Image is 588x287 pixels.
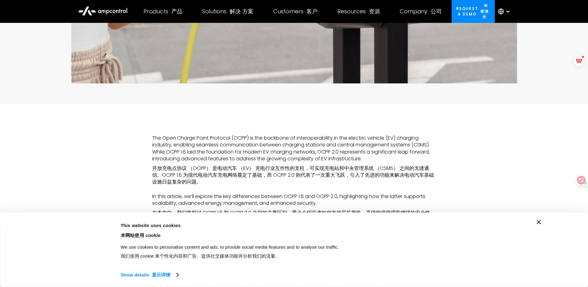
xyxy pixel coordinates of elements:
[400,8,442,15] div: Company
[273,8,318,15] div: Customers 客户
[369,7,380,15] font: 资源
[337,8,380,15] div: Resources
[202,8,253,15] div: Solutions 解决 方案
[337,8,380,15] div: Resources 资源
[144,8,182,15] div: Products 产品
[152,135,436,188] p: The Open Charge Point Protocol (OCPP) is the backbone of interoperability in the electric vehicle...
[431,7,442,15] font: 公司
[121,244,339,259] span: We use cookies to personalise content and ads, to provide social media features and to analyse ou...
[152,272,170,277] font: 显示详情
[307,7,318,15] font: 客户
[171,7,182,15] font: 产品
[152,165,434,186] font: 开放充电点协议 （OCPP） 是电动汽车 （EV） 充电行业互作性的支柱，可实现充电站和中央管理系统 （CSMS） 之间的无缝通信。OCPP 1.6 为现代电动汽车充电网络奠定了基础，而 OCP...
[480,3,489,19] font: 申请演示
[400,8,442,15] div: Company 公司
[202,8,253,15] div: Solutions
[437,220,525,238] button: Okay 好
[121,253,280,259] font: 我们使用 cookie 来个性化内容和广告、提供社交媒体功能并分析我们的流量。
[537,220,541,224] button: Close banner
[121,270,178,280] a: Show details 显示详情
[230,7,253,15] font: 解决 方案
[273,8,318,15] div: Customers
[486,226,490,231] font: 好
[152,209,435,216] font: 在本文中，我们将探讨 OCPP 1.6 和 OCPP 2.0 之间的主要区别，重点介绍后者如何支持可扩展性、高级能源管理和增强的安全性。
[121,232,161,238] font: 本网站使用 cookie
[144,8,182,15] div: Products
[152,193,436,219] p: In this article, we’ll explore the key differences between OCPP 1.6 and OCPP 2.0, highlighting ho...
[121,222,423,241] div: This website uses cookies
